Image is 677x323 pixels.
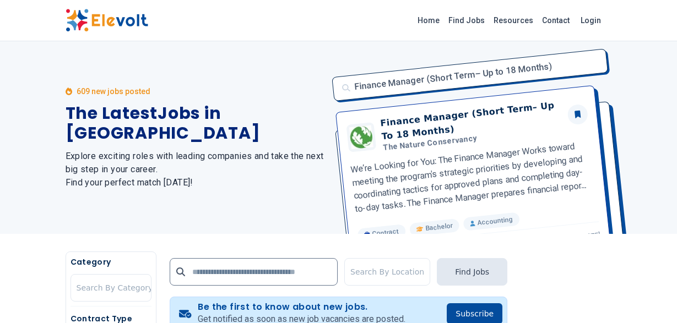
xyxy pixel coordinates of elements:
[444,12,489,29] a: Find Jobs
[538,12,574,29] a: Contact
[66,150,326,189] h2: Explore exciting roles with leading companies and take the next big step in your career. Find you...
[66,9,148,32] img: Elevolt
[66,103,326,143] h1: The Latest Jobs in [GEOGRAPHIC_DATA]
[77,86,150,97] p: 609 new jobs posted
[413,12,444,29] a: Home
[198,302,405,313] h4: Be the first to know about new jobs.
[489,12,538,29] a: Resources
[71,256,151,267] h5: Category
[437,258,507,286] button: Find Jobs
[574,9,608,31] a: Login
